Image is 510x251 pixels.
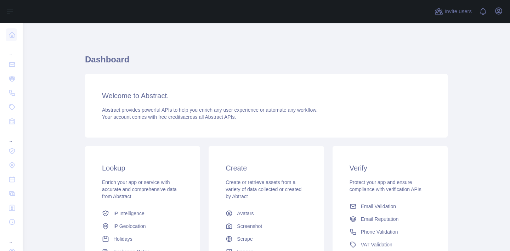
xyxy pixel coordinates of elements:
span: Email Validation [361,203,396,210]
span: Enrich your app or service with accurate and comprehensive data from Abstract [102,179,177,199]
h1: Dashboard [85,54,448,71]
span: Scrape [237,235,253,242]
h3: Verify [350,163,431,173]
h3: Lookup [102,163,183,173]
span: Your account comes with across all Abstract APIs. [102,114,236,120]
span: Holidays [113,235,132,242]
a: Phone Validation [347,225,433,238]
h3: Welcome to Abstract. [102,91,431,101]
a: IP Intelligence [99,207,186,220]
a: Email Validation [347,200,433,213]
a: IP Geolocation [99,220,186,233]
span: Create or retrieve assets from a variety of data collected or created by Abtract [226,179,301,199]
span: Avatars [237,210,254,217]
span: IP Intelligence [113,210,144,217]
a: Email Reputation [347,213,433,225]
div: ... [6,230,17,244]
span: IP Geolocation [113,223,146,230]
span: Screenshot [237,223,262,230]
a: Holidays [99,233,186,245]
a: Screenshot [223,220,310,233]
a: VAT Validation [347,238,433,251]
span: Phone Validation [361,228,398,235]
span: Email Reputation [361,216,399,223]
span: Protect your app and ensure compliance with verification APIs [350,179,421,192]
div: ... [6,43,17,57]
a: Avatars [223,207,310,220]
span: VAT Validation [361,241,392,248]
h3: Create [226,163,307,173]
div: ... [6,129,17,143]
button: Invite users [433,6,473,17]
span: Invite users [444,7,472,16]
span: free credits [158,114,183,120]
span: Abstract provides powerful APIs to help you enrich any user experience or automate any workflow. [102,107,318,113]
a: Scrape [223,233,310,245]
